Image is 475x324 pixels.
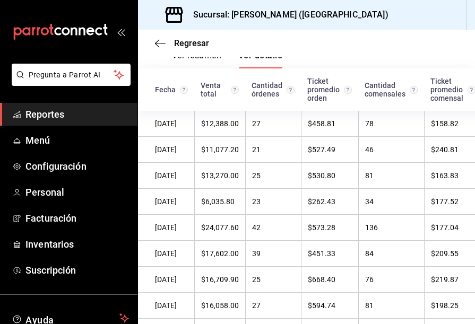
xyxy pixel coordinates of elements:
td: [DATE] [138,215,194,241]
a: Pregunta a Parrot AI [7,77,131,88]
div: Cantidad comensales [365,81,418,98]
td: [DATE] [138,189,194,215]
td: 27 [245,293,301,319]
td: $573.28 [301,215,358,241]
td: $13,270.00 [194,163,245,189]
div: Cantidad órdenes [252,81,295,98]
td: [DATE] [138,163,194,189]
h3: Sucursal: [PERSON_NAME] ([GEOGRAPHIC_DATA]) [185,8,388,21]
td: $6,035.80 [194,189,245,215]
td: 76 [358,267,424,293]
span: Suscripción [25,263,129,277]
td: $12,388.00 [194,111,245,137]
button: Pregunta a Parrot AI [12,64,131,86]
td: 25 [245,163,301,189]
td: $16,709.90 [194,267,245,293]
td: 81 [358,163,424,189]
span: Reportes [25,107,129,121]
td: 23 [245,189,301,215]
div: navigation tabs [172,50,282,68]
td: 21 [245,137,301,163]
svg: Cantidad de órdenes en el día. [287,86,295,94]
button: Ver resumen [172,50,221,68]
td: $668.40 [301,267,358,293]
td: 78 [358,111,424,137]
td: [DATE] [138,137,194,163]
span: Facturación [25,211,129,225]
td: 136 [358,215,424,241]
span: Pregunta a Parrot AI [29,69,114,81]
td: [DATE] [138,241,194,267]
svg: Comensales atendidos en el día. [410,86,418,94]
div: Ticket promedio orden [307,77,352,102]
td: $527.49 [301,137,358,163]
span: Personal [25,185,129,199]
td: $17,602.00 [194,241,245,267]
td: 81 [358,293,424,319]
td: 34 [358,189,424,215]
button: open_drawer_menu [117,28,125,36]
td: $11,077.20 [194,137,245,163]
td: $16,058.00 [194,293,245,319]
span: Regresar [174,38,209,48]
td: $262.43 [301,189,358,215]
td: 84 [358,241,424,267]
td: [DATE] [138,267,194,293]
div: Venta total [201,81,239,98]
td: 39 [245,241,301,267]
svg: Solamente se muestran las fechas con venta. [180,86,188,94]
svg: Suma del total de las órdenes del día considerando: Cargos por servicio, Descuentos de artículos,... [231,86,239,94]
span: Inventarios [25,237,129,251]
span: Menú [25,133,129,147]
svg: Venta total / Cantidad de órdenes. [344,86,352,94]
td: 46 [358,137,424,163]
td: 27 [245,111,301,137]
button: Ver detalle [238,50,282,68]
button: Regresar [155,38,209,48]
td: 25 [245,267,301,293]
td: $458.81 [301,111,358,137]
td: $24,077.60 [194,215,245,241]
td: [DATE] [138,111,194,137]
span: Configuración [25,159,129,173]
td: $530.80 [301,163,358,189]
td: [DATE] [138,293,194,319]
td: 42 [245,215,301,241]
td: $594.74 [301,293,358,319]
div: Fecha [155,85,188,94]
td: $451.33 [301,241,358,267]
